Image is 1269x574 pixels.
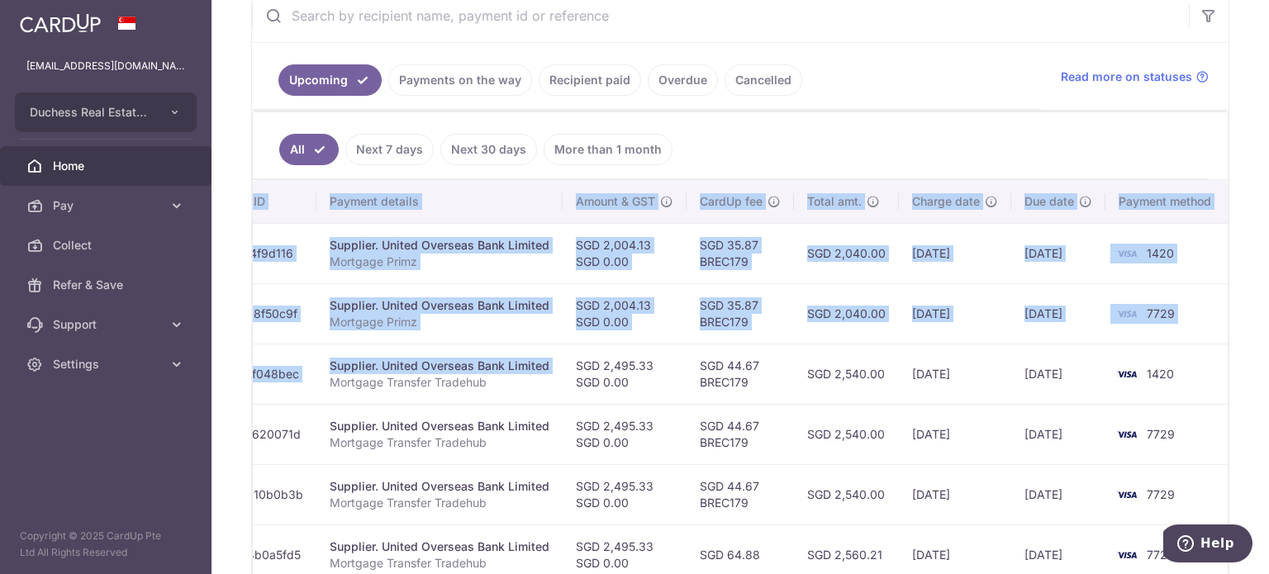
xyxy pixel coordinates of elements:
[330,297,549,314] div: Supplier. United Overseas Bank Limited
[563,404,687,464] td: SGD 2,495.33 SGD 0.00
[687,404,794,464] td: SGD 44.67 BREC179
[53,356,162,372] span: Settings
[1110,545,1143,565] img: Bank Card
[1011,344,1105,404] td: [DATE]
[899,344,1011,404] td: [DATE]
[1061,69,1192,85] span: Read more on statuses
[330,495,549,511] p: Mortgage Transfer Tradehub
[563,223,687,283] td: SGD 2,004.13 SGD 0.00
[189,344,316,404] td: txn_e2aef048bec
[1147,487,1175,501] span: 7729
[26,58,185,74] p: [EMAIL_ADDRESS][DOMAIN_NAME]
[687,344,794,404] td: SGD 44.67 BREC179
[1147,306,1175,320] span: 7729
[388,64,532,96] a: Payments on the way
[725,64,802,96] a: Cancelled
[330,555,549,572] p: Mortgage Transfer Tradehub
[1147,367,1174,381] span: 1420
[53,197,162,214] span: Pay
[794,344,899,404] td: SGD 2,540.00
[316,180,563,223] th: Payment details
[53,237,162,254] span: Collect
[576,193,655,210] span: Amount & GST
[1147,427,1175,441] span: 7729
[899,404,1011,464] td: [DATE]
[279,134,339,165] a: All
[539,64,641,96] a: Recipient paid
[1011,223,1105,283] td: [DATE]
[20,13,101,33] img: CardUp
[687,464,794,524] td: SGD 44.67 BREC179
[278,64,382,96] a: Upcoming
[1024,193,1074,210] span: Due date
[189,223,316,283] td: txn_c2bf4f9d116
[1110,244,1143,263] img: Bank Card
[330,434,549,451] p: Mortgage Transfer Tradehub
[1011,283,1105,344] td: [DATE]
[1011,464,1105,524] td: [DATE]
[794,223,899,283] td: SGD 2,040.00
[330,314,549,330] p: Mortgage Primz
[345,134,434,165] a: Next 7 days
[700,193,763,210] span: CardUp fee
[53,316,162,333] span: Support
[189,404,316,464] td: txn_b7e9620071d
[1105,180,1231,223] th: Payment method
[189,180,316,223] th: Payment ID
[1110,485,1143,505] img: Bank Card
[794,464,899,524] td: SGD 2,540.00
[330,538,549,555] div: Supplier. United Overseas Bank Limited
[189,464,316,524] td: txn_ddcb10b0b3b
[1011,404,1105,464] td: [DATE]
[330,478,549,495] div: Supplier. United Overseas Bank Limited
[648,64,718,96] a: Overdue
[807,193,862,210] span: Total amt.
[912,193,980,210] span: Charge date
[1147,548,1175,562] span: 7729
[330,358,549,374] div: Supplier. United Overseas Bank Limited
[544,134,673,165] a: More than 1 month
[1061,69,1209,85] a: Read more on statuses
[53,277,162,293] span: Refer & Save
[1110,425,1143,444] img: Bank Card
[687,223,794,283] td: SGD 35.87 BREC179
[794,283,899,344] td: SGD 2,040.00
[15,93,197,132] button: Duchess Real Estate Investment Pte Ltd
[1110,304,1143,324] img: Bank Card
[30,104,152,121] span: Duchess Real Estate Investment Pte Ltd
[440,134,537,165] a: Next 30 days
[330,237,549,254] div: Supplier. United Overseas Bank Limited
[899,283,1011,344] td: [DATE]
[1163,524,1252,566] iframe: Opens a widget where you can find more information
[330,374,549,391] p: Mortgage Transfer Tradehub
[563,283,687,344] td: SGD 2,004.13 SGD 0.00
[563,344,687,404] td: SGD 2,495.33 SGD 0.00
[1110,364,1143,384] img: Bank Card
[53,158,162,174] span: Home
[687,283,794,344] td: SGD 35.87 BREC179
[330,254,549,270] p: Mortgage Primz
[1147,246,1174,260] span: 1420
[794,404,899,464] td: SGD 2,540.00
[189,283,316,344] td: txn_22528f50c9f
[330,418,549,434] div: Supplier. United Overseas Bank Limited
[899,464,1011,524] td: [DATE]
[899,223,1011,283] td: [DATE]
[563,464,687,524] td: SGD 2,495.33 SGD 0.00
